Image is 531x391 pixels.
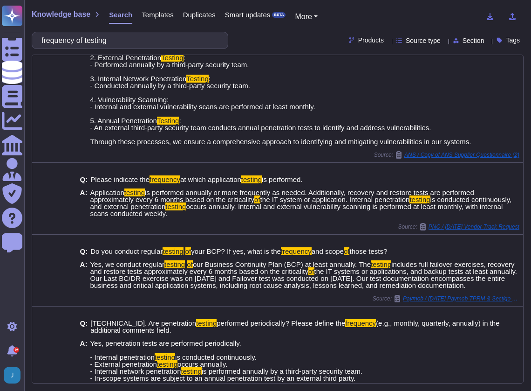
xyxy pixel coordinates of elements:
mark: testing [371,260,391,268]
span: PNC / [DATE] Vendor Track Request [429,224,519,230]
span: [TECHNICAL_ID]. Are penetration [90,319,196,327]
span: Section [463,37,484,44]
button: user [2,365,27,385]
span: Application [90,189,124,196]
mark: Testing [186,75,209,83]
span: occurs annually. Internal and external vulnerability scanning is performed at least monthly, with... [90,202,503,217]
span: Smart updates [225,11,271,18]
mark: of [254,195,260,203]
span: : - Performed annually by a third-party security team. 3. Internal Network Penetration [90,54,249,83]
input: Search a question or template... [37,32,218,49]
span: ANS / Copy of ANS Supplier Questionnaire (2) [404,152,519,158]
span: Tags [506,37,520,43]
span: occurs annually. - Internal network penetration [90,360,227,375]
span: performed periodically? Please define the [217,319,345,327]
span: is conducted continuously, and external penetration [90,195,511,210]
mark: testing [241,175,262,183]
b: A: [80,261,88,289]
span: Knowledge base [32,11,90,18]
mark: testing [155,353,175,361]
b: Q: [80,176,88,183]
mark: testing [181,367,202,375]
span: (e.g., monthly, quarterly, annually) in the additional comments field. [90,319,499,334]
span: Source: [374,151,519,159]
span: Duplicates [183,11,216,18]
span: More [295,13,312,21]
b: A: [80,19,88,145]
div: 9+ [14,347,19,353]
span: Source type [406,37,441,44]
span: your BCP? If yes, what is the [191,247,281,255]
mark: Testing [157,117,179,125]
span: Source: [373,295,519,302]
span: : - Conducted annually by a third-party security team. 4. Vulnerability Scanning: - Internal and ... [90,75,315,125]
b: A: [80,189,88,217]
span: Paymob / [DATE] Paymob TPRM & Sectigo Responses Copy [403,296,519,301]
mark: of [308,267,314,275]
img: user [4,367,20,384]
span: Yes, penetration tests are performed periodically. - Internal penetration [90,339,241,361]
span: Search [109,11,132,18]
span: includes full failover exercises, recovery and restore tests approximately every 6 months based o... [90,260,514,275]
mark: testing [164,260,185,268]
mark: of [185,247,191,255]
span: Please indicate the [90,175,150,183]
span: Templates [142,11,173,18]
span: the IT systems or applications, and backup tests at least annually. Our Last BC/DR exercise was o... [90,267,517,289]
mark: frequency [345,319,376,327]
span: is conducted continuously. - External penetration [90,353,256,368]
mark: testing [157,360,177,368]
b: Q: [80,320,88,334]
span: our Business Continuity Plan (BCP) at least annually. The [193,260,371,268]
span: is performed annually or more frequently as needed. Additionally, recovery and restore tests are ... [90,189,474,203]
mark: testing [163,247,183,255]
b: Q: [80,248,88,255]
span: Source: [398,223,519,230]
span: and scope [312,247,344,255]
mark: of [187,260,193,268]
mark: of [344,247,350,255]
mark: testing [409,195,430,203]
mark: Testing [161,54,184,62]
span: Products [358,37,384,43]
span: : - An external third-party security team conducts annual penetration tests to identify and addre... [90,117,471,146]
mark: frequency [150,175,180,183]
button: More [295,11,318,22]
span: the IT system or application. Internal penetration [260,195,410,203]
mark: testing [124,189,145,196]
mark: frequency [281,247,312,255]
span: those tests? [349,247,387,255]
mark: testing [165,202,186,210]
span: is performed. [262,175,303,183]
span: Yes, we conduct regular [90,260,164,268]
span: at which application [180,175,241,183]
span: Do you conduct regular [90,247,163,255]
mark: testing [196,319,217,327]
div: BETA [272,12,286,18]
